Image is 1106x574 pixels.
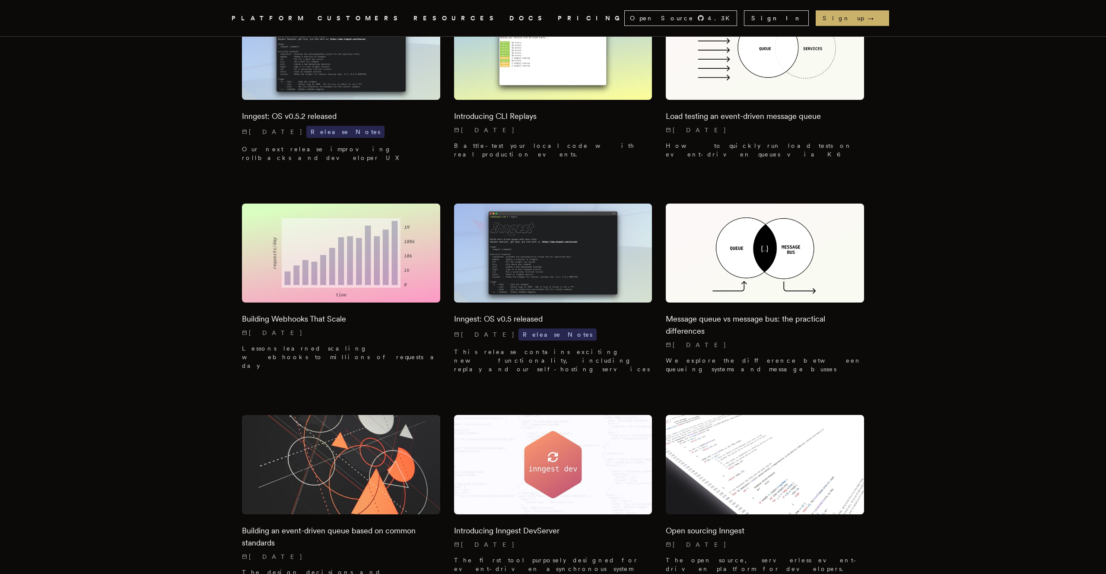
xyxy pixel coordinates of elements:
[454,110,652,122] h2: Introducing CLI Replays
[630,14,694,22] span: Open Source
[242,204,440,303] img: Featured image for Building Webhooks That Scale blog post
[454,204,652,380] a: Featured image for Inngest: OS v0.5 released blog postInngest: OS v0.5 released[DATE] Release Not...
[242,145,440,162] p: Our next release improving rollbacks and developer UX
[318,13,403,24] a: CUSTOMERS
[509,13,547,24] a: DOCS
[454,525,652,537] h2: Introducing Inngest DevServer
[666,341,864,349] p: [DATE]
[413,13,499,24] button: RESOURCES
[666,204,864,380] a: Featured image for Message queue vs message bus: the practical differences blog postMessage queue...
[242,313,440,325] h2: Building Webhooks That Scale
[454,141,652,159] p: Battle-test your local code with real production events.
[242,525,440,549] h2: Building an event-driven queue based on common standards
[744,10,809,26] a: Sign In
[666,126,864,134] p: [DATE]
[454,126,652,134] p: [DATE]
[666,110,864,122] h2: Load testing an event-driven message queue
[242,1,440,100] img: Featured image for Inngest: OS v0.5.2 released blog post
[454,540,652,549] p: [DATE]
[242,1,440,169] a: Featured image for Inngest: OS v0.5.2 released blog postInngest: OS v0.5.2 released[DATE] Release...
[666,1,864,166] a: Featured image for Load testing an event-driven message queue blog postLoad testing an event-driv...
[454,204,652,303] img: Featured image for Inngest: OS v0.5 released blog post
[708,14,735,22] span: 4.3 K
[666,356,864,373] p: We explore the difference between queueing systems and message busses
[666,556,864,573] p: The open source, serverless event-driven platform for developers.
[242,415,440,514] img: Featured image for Building an event-driven queue based on common standards blog post
[454,313,652,325] h2: Inngest: OS v0.5 released
[666,525,864,537] h2: Open sourcing Inngest
[242,126,440,138] p: [DATE]
[558,13,624,24] a: PRICING
[816,10,889,26] a: Sign up
[868,14,882,22] span: →
[454,1,652,100] img: Featured image for Introducing CLI Replays blog post
[454,415,652,514] img: Featured image for Introducing Inngest DevServer blog post
[454,348,652,373] p: This release contains exciting new functionality, including replay and our self-hosting services
[242,110,440,122] h2: Inngest: OS v0.5.2 released
[666,540,864,549] p: [DATE]
[666,141,864,159] p: How to quickly run load tests on event-driven queues via K6
[232,13,307,24] button: PLATFORM
[666,1,864,100] img: Featured image for Load testing an event-driven message queue blog post
[242,344,440,370] p: Lessons learned scaling webhooks to millions of requests a day
[242,552,440,561] p: [DATE]
[666,204,864,303] img: Featured image for Message queue vs message bus: the practical differences blog post
[454,328,652,341] p: [DATE]
[518,328,597,341] span: Release Notes
[454,1,652,166] a: Featured image for Introducing CLI Replays blog postIntroducing CLI Replays[DATE] Battle-test you...
[242,204,440,377] a: Featured image for Building Webhooks That Scale blog postBuilding Webhooks That Scale[DATE] Lesso...
[666,415,864,514] img: Featured image for Open sourcing Inngest blog post
[242,328,440,337] p: [DATE]
[306,126,385,138] span: Release Notes
[666,313,864,337] h2: Message queue vs message bus: the practical differences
